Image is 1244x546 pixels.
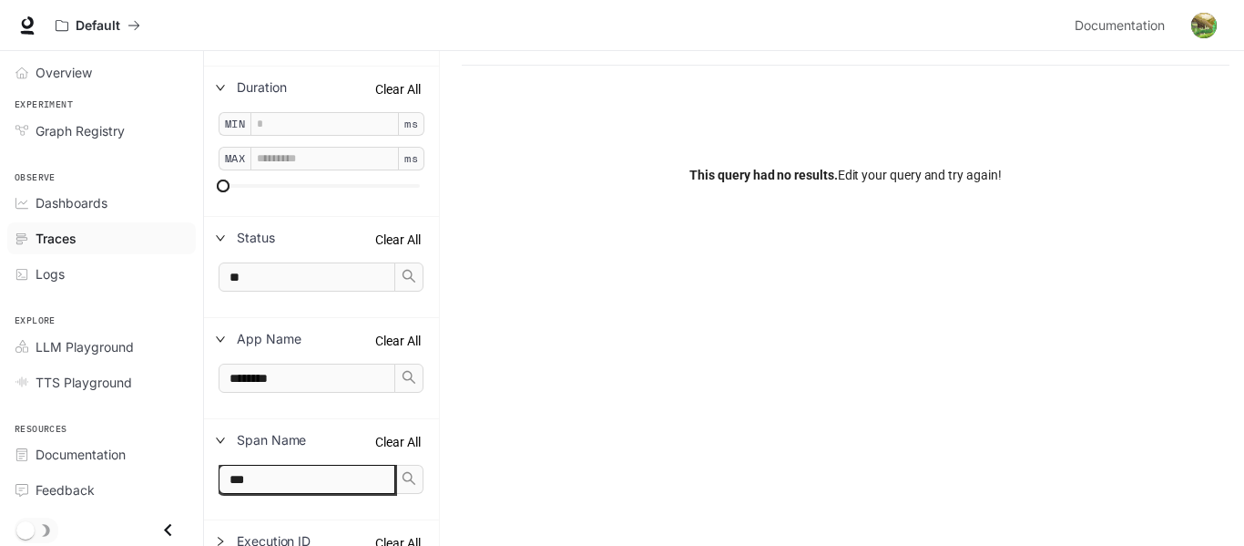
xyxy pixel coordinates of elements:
span: Feedback [36,480,95,500]
span: right [215,232,226,243]
span: Clear All [375,79,421,99]
a: TTS Playground [7,366,196,398]
span: search [402,471,416,486]
a: Feedback [7,474,196,506]
span: Status [237,230,428,246]
span: TTS Playground [36,373,132,392]
span: Clear All [375,230,421,250]
a: Overview [7,57,196,88]
button: All workspaces [47,7,148,44]
span: App Name [237,331,428,347]
button: Clear All [361,217,435,246]
span: ms [399,147,424,170]
a: Documentation [7,438,196,470]
img: User avatar [1191,13,1217,38]
span: Edit your query and try again! [689,165,1001,185]
div: App Name [204,318,439,360]
button: Clear All [361,318,435,347]
button: Clear All [361,67,435,96]
span: Clear All [375,331,421,351]
span: Dashboards [36,193,107,212]
span: Dark mode toggle [16,520,35,540]
div: Status [204,217,439,259]
span: Documentation [36,445,126,464]
a: Traces [7,222,196,254]
span: right [215,82,226,93]
span: Graph Registry [36,121,125,140]
span: Clear All [375,432,421,452]
span: search [402,370,416,385]
span: Documentation [1075,15,1165,37]
span: search [402,269,416,283]
a: LLM Playground [7,331,196,363]
button: Clear All [361,419,435,448]
span: MIN [219,112,250,136]
a: Dashboards [7,187,196,219]
span: right [215,435,226,446]
span: ms [399,112,424,136]
span: Span Name [237,432,428,448]
span: Traces [36,229,76,248]
a: Graph Registry [7,115,196,147]
a: Logs [7,258,196,290]
span: Logs [36,264,65,283]
div: Span Name [204,419,439,461]
a: Documentation [1067,7,1178,44]
button: User avatar [1186,7,1222,44]
p: Default [76,18,120,34]
span: LLM Playground [36,337,134,356]
span: Overview [36,63,92,82]
span: right [215,334,226,345]
span: Duration [237,79,428,96]
div: Duration [204,67,439,108]
span: MAX [219,147,250,170]
span: This query had no results. [689,168,837,182]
